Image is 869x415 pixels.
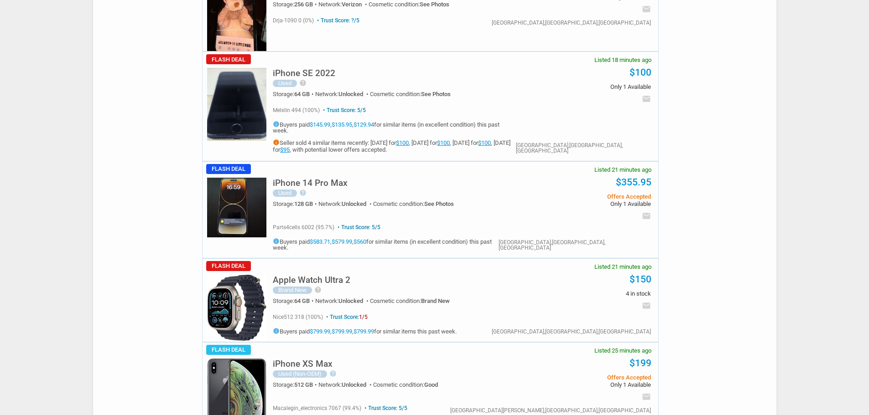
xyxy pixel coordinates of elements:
[630,274,651,285] a: $150
[450,408,651,413] div: [GEOGRAPHIC_DATA][PERSON_NAME],[GEOGRAPHIC_DATA],[GEOGRAPHIC_DATA]
[314,286,322,293] i: help
[359,314,368,320] span: 1/5
[206,261,251,271] span: Flash Deal
[594,348,651,354] span: Listed 25 minutes ago
[294,1,313,8] span: 256 GB
[332,238,352,245] a: $579.99
[273,361,333,368] a: iPhone XS Max
[370,91,451,97] div: Cosmetic condition:
[207,275,266,341] img: s-l225.jpg
[642,211,651,220] i: email
[594,167,651,173] span: Listed 21 minutes ago
[273,405,361,411] span: macalegin_electronics 7067 (99.4%)
[513,374,650,380] span: Offers Accepted
[294,381,313,388] span: 512 GB
[478,139,491,146] a: $100
[310,238,330,245] a: $583.71
[363,405,407,411] span: Trust Score: 5/5
[516,143,650,154] div: [GEOGRAPHIC_DATA],[GEOGRAPHIC_DATA],[GEOGRAPHIC_DATA]
[273,276,350,284] h5: Apple Watch Ultra 2
[492,20,651,26] div: [GEOGRAPHIC_DATA],[GEOGRAPHIC_DATA],[GEOGRAPHIC_DATA]
[329,370,337,377] i: help
[273,80,297,87] div: Used
[642,94,651,103] i: email
[273,224,334,231] span: parts4cells 6002 (95.7%)
[342,200,366,207] span: Unlocked
[437,139,450,146] a: $100
[354,238,366,245] a: $560
[273,180,348,187] a: iPhone 14 Pro Max
[369,1,449,7] div: Cosmetic condition:
[594,264,651,270] span: Listed 21 minutes ago
[513,291,650,297] span: 4 in stock
[513,84,650,90] span: Only 1 Available
[273,359,333,368] h5: iPhone XS Max
[273,238,280,245] i: info
[207,68,266,141] img: s-l225.jpg
[299,189,307,196] i: help
[616,177,651,188] a: $355.95
[294,91,310,97] span: 64 GB
[273,107,320,113] span: melxlin 494 (100%)
[273,91,315,97] div: Storage:
[273,298,315,304] div: Storage:
[273,277,350,284] a: Apple Watch Ultra 2
[299,79,307,87] i: help
[492,329,651,334] div: [GEOGRAPHIC_DATA],[GEOGRAPHIC_DATA],[GEOGRAPHIC_DATA]
[310,328,330,334] a: $799.99
[310,121,330,128] a: $145.99
[273,201,318,207] div: Storage:
[642,392,651,401] i: email
[273,382,318,388] div: Storage:
[594,57,651,63] span: Listed 18 minutes ago
[273,314,323,320] span: nice512 318 (100%)
[332,328,352,334] a: $799.99
[370,298,450,304] div: Cosmetic condition:
[324,314,368,320] span: Trust Score:
[273,139,516,154] h5: Seller sold 4 similar items recently: [DATE] for , [DATE] for , [DATE] for , [DATE] for , with po...
[273,71,335,77] a: iPhone SE 2022
[642,5,651,14] i: email
[273,328,457,334] h5: Buyers paid , , for similar items this past week.
[273,370,327,378] div: Used (Non-OEM)
[373,382,438,388] div: Cosmetic condition:
[354,328,374,334] a: $799.99
[424,200,454,207] span: See Photos
[273,121,280,128] i: info
[315,91,370,97] div: Network:
[206,164,251,174] span: Flash Deal
[513,382,650,388] span: Only 1 Available
[318,382,373,388] div: Network:
[338,91,363,97] span: Unlocked
[273,121,516,133] h5: Buyers paid , , for similar items (in excellent condition) this past week.
[630,67,651,78] a: $100
[342,1,362,8] span: Verizon
[273,328,280,334] i: info
[420,1,449,8] span: See Photos
[499,240,651,251] div: [GEOGRAPHIC_DATA],[GEOGRAPHIC_DATA],[GEOGRAPHIC_DATA]
[513,201,650,207] span: Only 1 Available
[630,358,651,369] a: $199
[421,91,451,97] span: See Photos
[294,200,313,207] span: 128 GB
[354,121,374,128] a: $129.94
[642,301,651,310] i: email
[424,381,438,388] span: Good
[396,139,409,146] a: $100
[273,139,280,146] i: info
[318,201,373,207] div: Network:
[318,1,369,7] div: Network:
[373,201,454,207] div: Cosmetic condition:
[206,54,251,64] span: Flash Deal
[336,224,380,231] span: Trust Score: 5/5
[273,69,335,77] h5: iPhone SE 2022
[294,297,310,304] span: 64 GB
[273,1,318,7] div: Storage:
[321,107,366,113] span: Trust Score: 5/5
[273,238,499,251] h5: Buyers paid , , for similar items (in excellent condition) this past week.
[206,345,251,355] span: Flash Deal
[338,297,363,304] span: Unlocked
[280,146,290,153] a: $95
[273,179,348,187] h5: iPhone 14 Pro Max
[315,298,370,304] div: Network:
